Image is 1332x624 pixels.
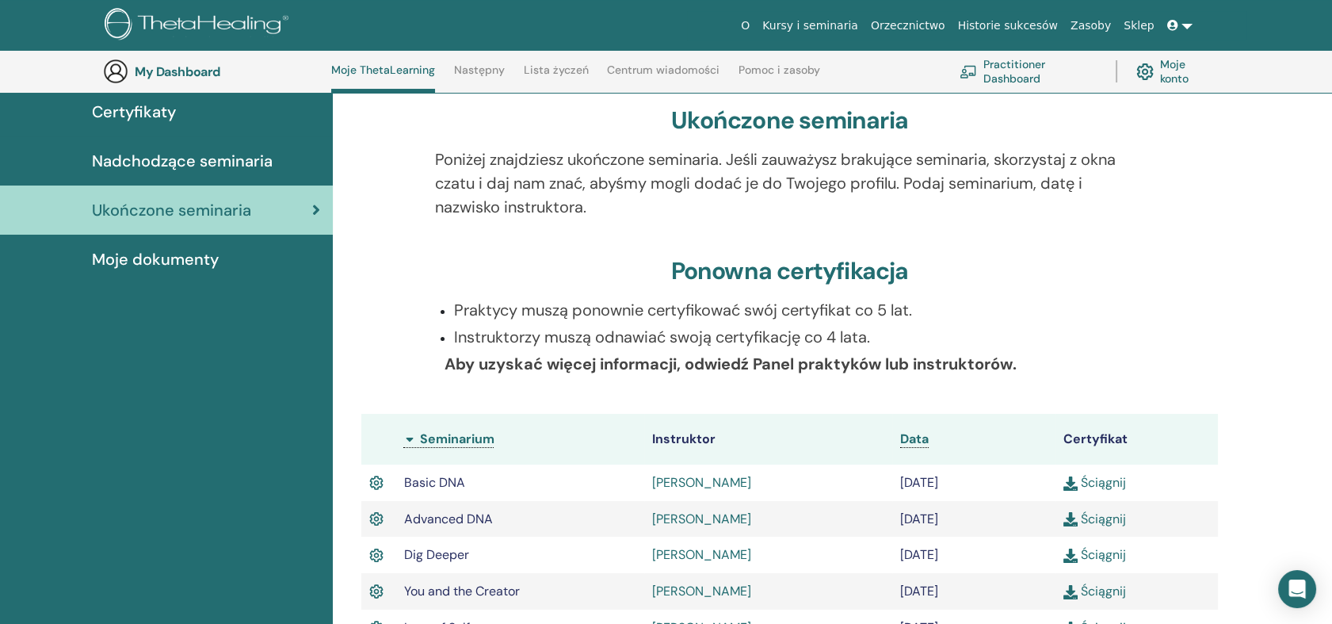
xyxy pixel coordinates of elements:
[1063,583,1126,599] a: Ściągnij
[1063,549,1078,563] img: download.svg
[739,63,820,89] a: Pomoc i zasoby
[892,573,1055,610] td: [DATE]
[1136,59,1154,85] img: cog.svg
[607,63,719,89] a: Centrum wiadomości
[331,63,435,93] a: Moje ThetaLearning
[1136,54,1213,89] a: Moje konto
[403,546,468,563] span: Dig Deeper
[1055,414,1218,465] th: Certyfikat
[652,511,751,527] a: [PERSON_NAME]
[756,11,864,40] a: Kursy i seminaria
[403,511,492,527] span: Advanced DNA
[892,537,1055,573] td: [DATE]
[135,64,293,79] h3: My Dashboard
[864,11,952,40] a: Orzecznictwo
[1278,570,1316,608] div: Open Intercom Messenger
[1064,11,1117,40] a: Zasoby
[952,11,1064,40] a: Historie sukcesów
[369,581,384,602] img: Active Certificate
[652,546,751,563] a: [PERSON_NAME]
[445,354,1017,374] b: Aby uzyskać więcej informacji, odwiedź Panel praktyków lub instruktorów.
[644,414,892,465] th: Instruktor
[105,8,294,44] img: logo.png
[1063,511,1126,527] a: Ściągnij
[435,147,1145,219] p: Poniżej znajdziesz ukończone seminaria. Jeśli zauważysz brakujące seminaria, skorzystaj z okna cz...
[960,54,1097,89] a: Practitioner Dashboard
[454,325,1145,349] p: Instruktorzy muszą odnawiać swoją certyfikację co 4 lata.
[671,106,908,135] h3: Ukończone seminaria
[960,65,977,78] img: chalkboard-teacher.svg
[1063,477,1078,491] img: download.svg
[92,247,219,271] span: Moje dokumenty
[403,474,464,491] span: Basic DNA
[892,501,1055,538] td: [DATE]
[92,149,273,173] span: Nadchodzące seminaria
[900,431,929,447] span: Data
[454,298,1145,322] p: Praktycy muszą ponownie certyfikować swój certyfikat co 5 lat.
[1063,474,1126,491] a: Ściągnij
[403,583,519,599] span: You and the Creator
[1063,585,1078,599] img: download.svg
[369,473,384,493] img: Active Certificate
[900,431,929,448] a: Data
[524,63,589,89] a: Lista życzeń
[369,509,384,530] img: Active Certificate
[92,198,251,222] span: Ukończone seminaria
[671,257,909,285] h3: Ponowna certyfikacja
[1063,512,1078,526] img: download.svg
[92,100,176,124] span: Certyfikaty
[103,59,128,84] img: generic-user-icon.jpg
[454,63,505,89] a: Następny
[1063,546,1126,563] a: Ściągnij
[652,583,751,599] a: [PERSON_NAME]
[735,11,756,40] a: O
[1117,11,1160,40] a: Sklep
[892,465,1055,501] td: [DATE]
[369,546,384,566] img: Active Certificate
[652,474,751,491] a: [PERSON_NAME]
